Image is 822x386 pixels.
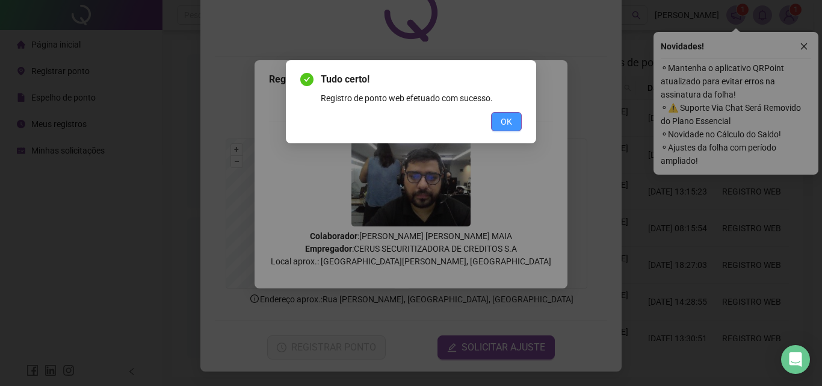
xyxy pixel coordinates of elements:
div: Open Intercom Messenger [781,345,810,374]
button: OK [491,112,522,131]
span: Tudo certo! [321,72,522,87]
div: Registro de ponto web efetuado com sucesso. [321,92,522,105]
span: OK [501,115,512,128]
span: check-circle [300,73,314,86]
